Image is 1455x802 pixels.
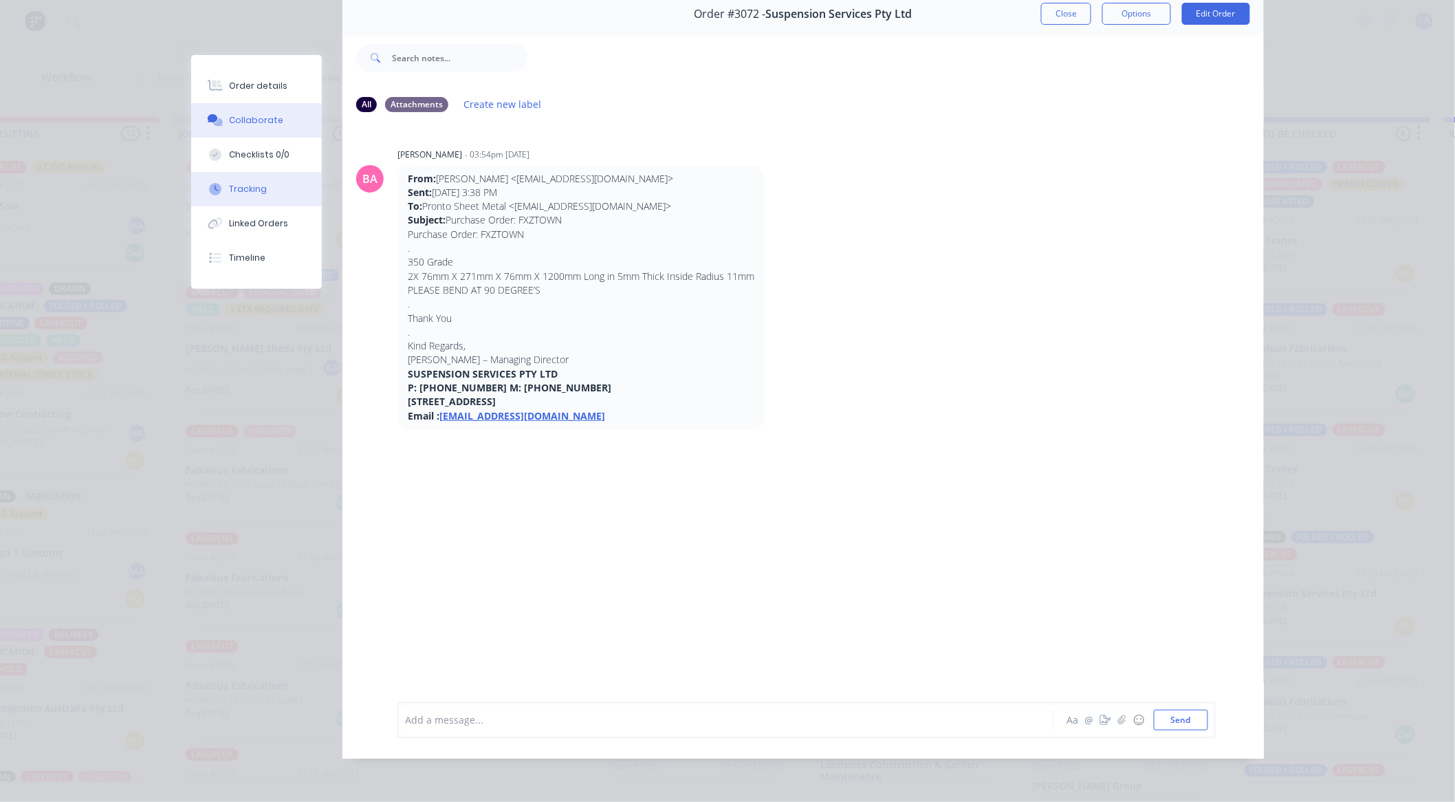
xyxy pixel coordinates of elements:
[230,80,288,92] div: Order details
[362,171,378,187] div: BA
[230,252,266,264] div: Timeline
[408,186,432,199] strong: Sent:
[397,149,462,161] div: [PERSON_NAME]
[408,241,754,255] p: .
[356,97,377,112] div: All
[408,367,558,380] strong: SUSPENSION SERVICES PTY LTD
[230,183,267,195] div: Tracking
[457,95,549,113] button: Create new label
[191,206,322,241] button: Linked Orders
[408,353,754,367] p: [PERSON_NAME] – Managing Director
[408,228,754,241] p: Purchase Order: FXZTOWN
[694,8,766,21] span: Order #3072 -
[385,97,448,112] div: Attachments
[1064,712,1081,728] button: Aa
[408,312,754,325] p: Thank You
[408,199,422,213] strong: To:
[408,409,439,422] strong: Email :
[191,103,322,138] button: Collaborate
[408,213,446,226] strong: Subject:
[191,172,322,206] button: Tracking
[1102,3,1171,25] button: Options
[408,325,754,339] p: .
[1182,3,1250,25] button: Edit Order
[392,44,528,72] input: Search notes...
[1154,710,1208,730] button: Send
[1041,3,1091,25] button: Close
[1081,712,1097,728] button: @
[766,8,912,21] span: Suspension Services Pty Ltd
[408,270,754,283] p: 2X 76mm X 271mm X 76mm X 1200mm Long in 5mm Thick Inside Radius 11mm
[191,69,322,103] button: Order details
[230,114,284,127] div: Collaborate
[408,381,611,394] strong: P: [PHONE_NUMBER] M: [PHONE_NUMBER]
[191,241,322,275] button: Timeline
[230,217,289,230] div: Linked Orders
[408,255,754,269] p: 350 Grade
[408,297,754,311] p: .
[408,172,754,228] p: [PERSON_NAME] <[EMAIL_ADDRESS][DOMAIN_NAME]> [DATE] 3:38 PM Pronto Sheet Metal <[EMAIL_ADDRESS][D...
[439,409,605,422] a: [EMAIL_ADDRESS][DOMAIN_NAME]
[1130,712,1147,728] button: ☺
[408,172,436,185] strong: From:
[465,149,529,161] div: - 03:54pm [DATE]
[408,283,754,297] p: PLEASE BEND AT 90 DEGREE’S
[408,339,754,353] p: Kind Regards,
[230,149,290,161] div: Checklists 0/0
[408,395,496,408] strong: [STREET_ADDRESS]
[191,138,322,172] button: Checklists 0/0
